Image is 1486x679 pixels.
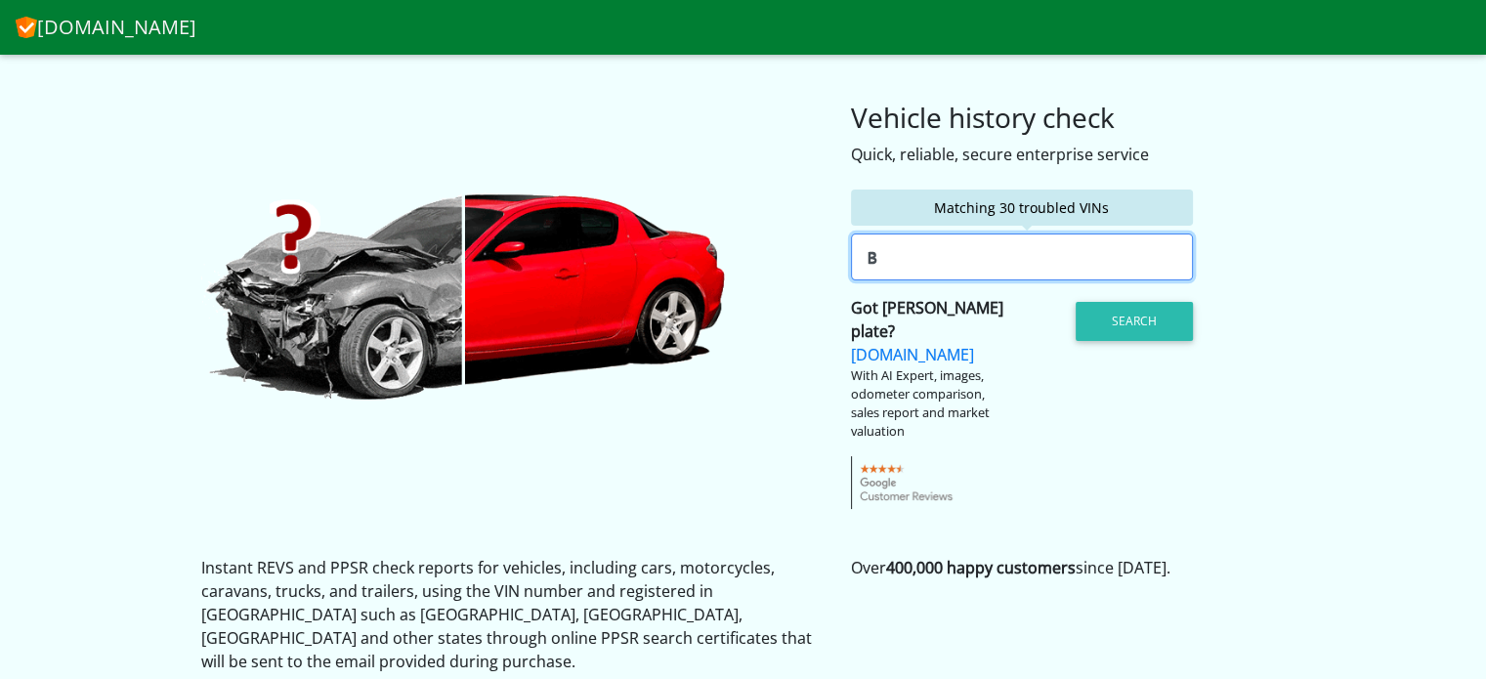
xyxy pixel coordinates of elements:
[934,198,1109,217] span: Matching 30 troubled VINs
[16,8,196,47] a: [DOMAIN_NAME]
[851,344,974,365] a: [DOMAIN_NAME]
[851,143,1286,166] div: Quick, reliable, secure enterprise service
[16,13,37,38] img: CheckVIN.com.au logo
[886,557,1076,578] strong: 400,000 happy customers
[201,556,822,673] p: Instant REVS and PPSR check reports for vehicles, including cars, motorcycles, caravans, trucks, ...
[851,102,1286,135] h3: Vehicle history check
[201,190,729,403] img: CheckVIN
[1076,302,1193,341] button: Search
[851,297,1003,342] strong: Got [PERSON_NAME] plate?
[851,456,963,509] img: gcr-badge-transparent.png.pagespeed.ce.05XcFOhvEz.png
[851,366,1007,442] div: With AI Expert, images, odometer comparison, sales report and market valuation
[851,556,1286,579] p: Over since [DATE].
